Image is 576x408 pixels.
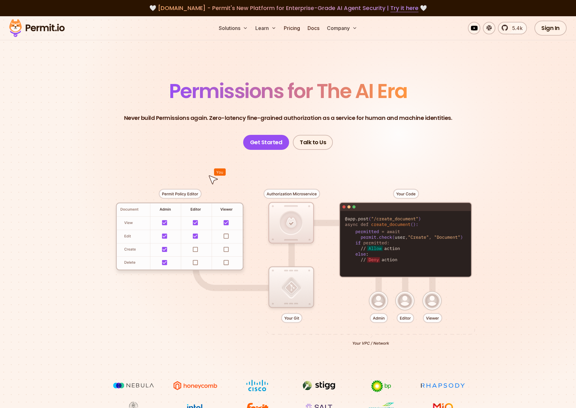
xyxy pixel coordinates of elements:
[169,77,407,105] span: Permissions for The AI Era
[324,22,360,34] button: Company
[358,380,404,393] img: bp
[216,22,250,34] button: Solutions
[293,135,333,150] a: Talk to Us
[6,17,68,39] img: Permit logo
[158,4,418,12] span: [DOMAIN_NAME] - Permit's New Platform for Enterprise-Grade AI Agent Security |
[508,24,523,32] span: 5.4k
[498,22,527,34] a: 5.4k
[110,380,157,391] img: Nebula
[390,4,418,12] a: Try it here
[253,22,279,34] button: Learn
[534,21,567,36] a: Sign In
[419,380,466,391] img: Rhapsody Health
[172,380,219,391] img: Honeycomb
[124,114,452,122] p: Never build Permissions again. Zero-latency fine-grained authorization as a service for human and...
[296,380,343,391] img: Stigg
[234,380,281,391] img: Cisco
[281,22,303,34] a: Pricing
[243,135,289,150] a: Get Started
[305,22,322,34] a: Docs
[15,4,561,12] div: 🤍 🤍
